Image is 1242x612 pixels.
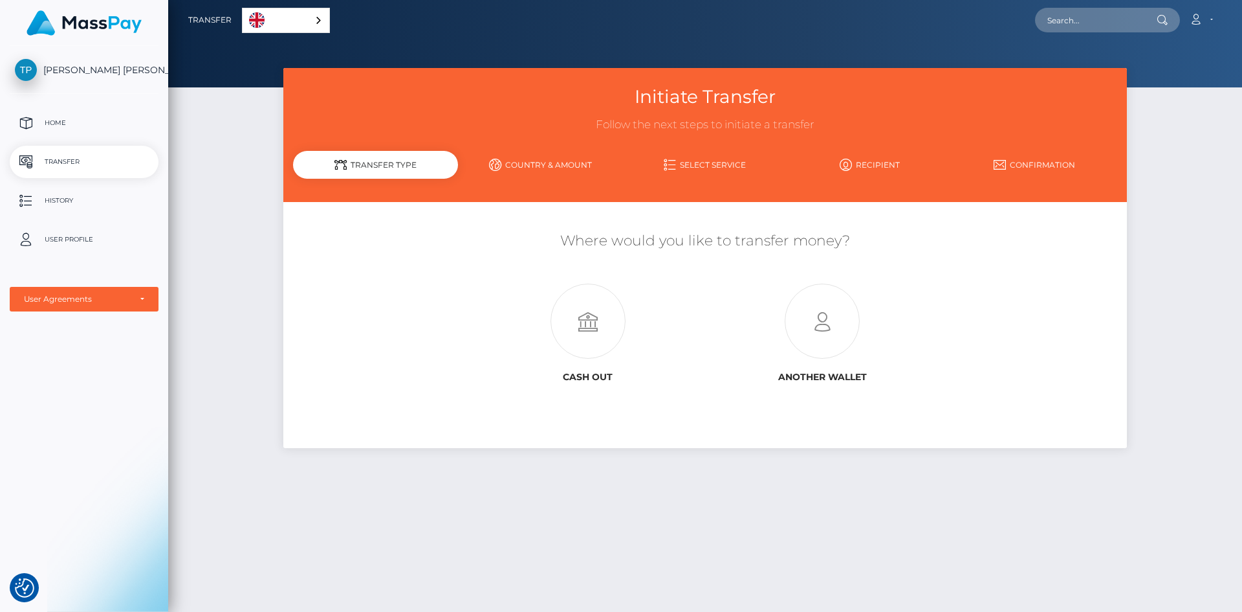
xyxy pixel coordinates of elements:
[293,231,1117,251] h5: Where would you like to transfer money?
[458,153,623,176] a: Country & Amount
[242,8,330,33] div: Language
[10,107,158,139] a: Home
[188,6,232,34] a: Transfer
[787,153,952,176] a: Recipient
[10,185,158,217] a: History
[10,146,158,178] a: Transfer
[481,372,695,383] h6: Cash out
[10,287,158,312] button: User Agreements
[242,8,330,33] aside: Language selected: English
[293,151,458,179] div: Transfer Type
[623,153,788,176] a: Select Service
[15,578,34,598] button: Consent Preferences
[15,230,153,249] p: User Profile
[293,117,1117,133] h3: Follow the next steps to initiate a transfer
[10,64,158,76] span: [PERSON_NAME] [PERSON_NAME] Pusculita
[10,223,158,256] a: User Profile
[1035,8,1157,32] input: Search...
[27,10,142,36] img: MassPay
[15,113,153,133] p: Home
[15,152,153,172] p: Transfer
[715,372,930,383] h6: Another wallet
[293,84,1117,109] h3: Initiate Transfer
[24,294,130,304] div: User Agreements
[15,191,153,210] p: History
[952,153,1117,176] a: Confirmation
[15,578,34,598] img: Revisit consent button
[243,8,329,32] a: English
